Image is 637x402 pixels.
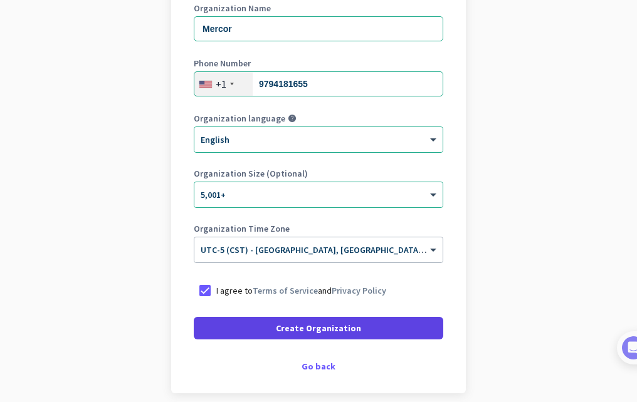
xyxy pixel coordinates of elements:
[194,317,443,339] button: Create Organization
[253,285,318,296] a: Terms of Service
[194,59,443,68] label: Phone Number
[194,362,443,371] div: Go back
[288,114,297,123] i: help
[194,16,443,41] input: What is the name of your organization?
[194,71,443,96] input: 201-555-0123
[216,284,386,297] p: I agree to and
[276,322,361,334] span: Create Organization
[194,169,443,178] label: Organization Size (Optional)
[216,78,226,90] div: +1
[194,4,443,13] label: Organization Name
[194,224,443,233] label: Organization Time Zone
[332,285,386,296] a: Privacy Policy
[194,114,285,123] label: Organization language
